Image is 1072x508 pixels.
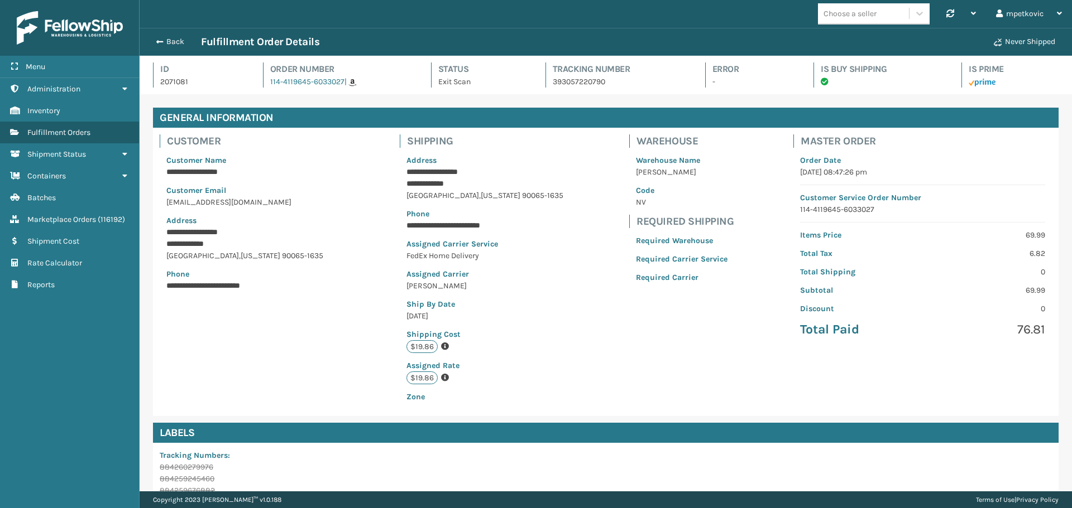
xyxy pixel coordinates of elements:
[166,196,334,208] p: [EMAIL_ADDRESS][DOMAIN_NAME]
[636,154,728,166] p: Warehouse Name
[553,76,685,88] p: 393057220790
[800,204,1045,215] p: 114-4119645-6033027
[553,62,685,76] h4: Tracking Number
[166,216,197,225] span: Address
[27,193,56,202] span: Batches
[26,62,45,71] span: Menu
[438,76,525,88] p: Exit Scan
[27,84,80,94] span: Administration
[406,268,563,280] p: Assigned Carrier
[166,268,334,280] p: Phone
[800,229,916,241] p: Items Price
[406,371,438,384] p: $19.86
[821,62,941,76] h4: Is Buy Shipping
[479,191,481,200] span: ,
[712,76,794,88] p: -
[636,272,728,283] p: Required Carrier
[930,303,1045,315] p: 0
[27,280,55,289] span: Reports
[801,134,1052,148] h4: Master Order
[636,134,734,148] h4: Warehouse
[160,76,243,88] p: 2071081
[406,280,563,292] p: [PERSON_NAME]
[930,284,1045,296] p: 69.99
[969,62,1059,76] h4: Is Prime
[636,215,734,228] h4: Required Shipping
[282,251,323,260] span: 90065-1635
[636,235,728,246] p: Required Warehouse
[636,166,728,178] p: [PERSON_NAME]
[987,31,1062,53] button: Never Shipped
[27,236,79,246] span: Shipment Cost
[800,303,916,315] p: Discount
[930,248,1045,259] p: 6.82
[406,298,563,310] p: Ship By Date
[153,108,1059,128] h4: General Information
[636,253,728,265] p: Required Carrier Service
[930,229,1045,241] p: 69.99
[27,215,96,224] span: Marketplace Orders
[438,62,525,76] h4: Status
[153,423,1059,443] h4: Labels
[150,37,201,47] button: Back
[166,154,334,166] p: Customer Name
[160,485,313,496] p: 884259676882
[406,250,563,262] p: FedEx Home Delivery
[406,328,563,340] p: Shipping Cost
[406,310,563,322] p: [DATE]
[406,340,438,353] p: $19.86
[27,258,82,268] span: Rate Calculator
[153,491,281,508] p: Copyright 2023 [PERSON_NAME]™ v 1.0.188
[522,191,563,200] span: 90065-1635
[167,134,341,148] h4: Customer
[976,496,1014,504] a: Terms of Use
[800,154,1045,166] p: Order Date
[406,208,563,220] p: Phone
[636,196,728,208] p: NV
[636,185,728,196] p: Code
[344,77,356,86] a: |
[930,321,1045,338] p: 76.81
[1016,496,1059,504] a: Privacy Policy
[344,77,347,86] span: |
[160,473,313,485] p: 884259245460
[27,149,86,159] span: Shipment Status
[160,461,313,473] p: 884260279976
[800,266,916,278] p: Total Shipping
[406,391,563,403] p: Zone
[976,491,1059,508] div: |
[98,215,125,224] span: ( 116192 )
[201,35,319,49] h3: Fulfillment Order Details
[481,191,520,200] span: [US_STATE]
[270,77,344,86] a: 114-4119645-6033027
[27,171,66,181] span: Containers
[712,62,794,76] h4: Error
[406,360,563,371] p: Assigned Rate
[800,321,916,338] p: Total Paid
[166,185,334,196] p: Customer Email
[406,238,563,250] p: Assigned Carrier Service
[406,156,437,165] span: Address
[166,251,239,260] span: [GEOGRAPHIC_DATA]
[407,134,570,148] h4: Shipping
[160,62,243,76] h4: Id
[239,251,241,260] span: ,
[800,192,1045,204] p: Customer Service Order Number
[406,191,479,200] span: [GEOGRAPHIC_DATA]
[800,166,1045,178] p: [DATE] 08:47:26 pm
[17,11,123,45] img: logo
[800,284,916,296] p: Subtotal
[994,38,1002,46] i: Never Shipped
[27,128,90,137] span: Fulfillment Orders
[241,251,280,260] span: [US_STATE]
[824,8,877,20] div: Choose a seller
[270,62,411,76] h4: Order Number
[160,451,230,460] span: Tracking Numbers :
[27,106,60,115] span: Inventory
[800,248,916,259] p: Total Tax
[930,266,1045,278] p: 0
